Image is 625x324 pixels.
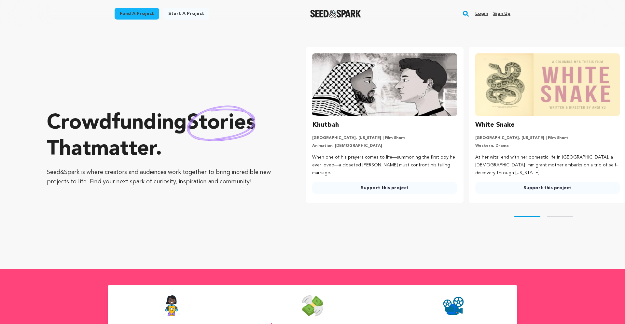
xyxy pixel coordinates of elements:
p: Seed&Spark is where creators and audiences work together to bring incredible new projects to life... [47,168,280,187]
p: When one of his prayers comes to life—summoning the first boy he ever loved—a closeted [PERSON_NA... [312,154,457,177]
a: Login [475,8,488,19]
a: Support this project [312,182,457,194]
p: At her wits’ end with her domestic life in [GEOGRAPHIC_DATA], a [DEMOGRAPHIC_DATA] immigrant moth... [475,154,620,177]
img: Seed&Spark Logo Dark Mode [310,10,361,18]
img: Khutbah image [312,53,457,116]
h3: Khutbah [312,120,339,130]
p: Animation, [DEMOGRAPHIC_DATA] [312,143,457,148]
a: Sign up [493,8,510,19]
p: Western, Drama [475,143,620,148]
img: hand sketched image [187,106,256,141]
img: Seed&Spark Projects Created Icon [443,295,464,316]
img: White Snake image [475,53,620,116]
p: [GEOGRAPHIC_DATA], [US_STATE] | Film Short [475,135,620,141]
a: Seed&Spark Homepage [310,10,361,18]
a: Start a project [163,8,209,20]
a: Fund a project [115,8,159,20]
img: Seed&Spark Success Rate Icon [161,295,182,316]
p: Crowdfunding that . [47,110,280,162]
a: Support this project [475,182,620,194]
h3: White Snake [475,120,515,130]
img: Seed&Spark Money Raised Icon [302,295,323,316]
span: matter [91,139,156,160]
p: [GEOGRAPHIC_DATA], [US_STATE] | Film Short [312,135,457,141]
